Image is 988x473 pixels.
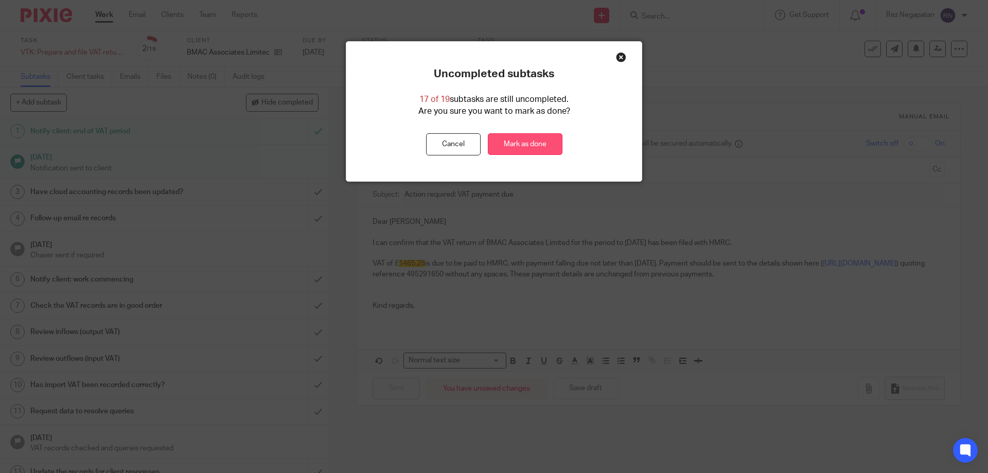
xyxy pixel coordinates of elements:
p: Uncompleted subtasks [434,67,554,81]
span: 17 of 19 [419,95,450,103]
div: Close this dialog window [616,52,626,62]
p: Are you sure you want to mark as done? [418,106,570,117]
p: subtasks are still uncompleted. [419,94,569,106]
button: Cancel [426,133,481,155]
a: Mark as done [488,133,562,155]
